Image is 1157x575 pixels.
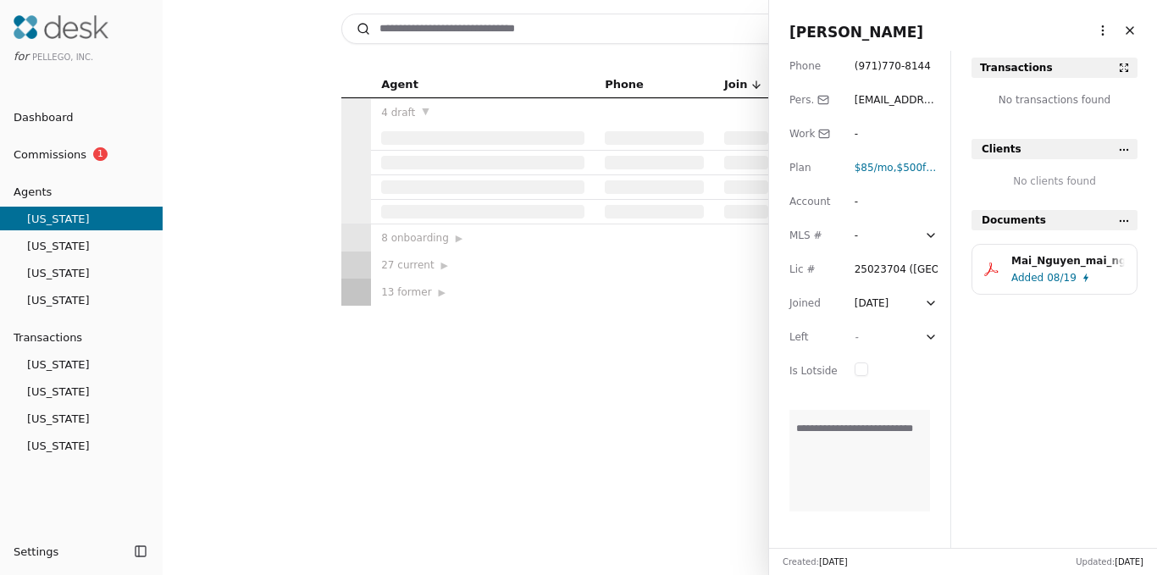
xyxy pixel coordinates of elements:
span: $85 /mo [855,162,894,174]
button: Settings [7,538,129,565]
button: Mai_Nguyen_mai_nguyen_gideon_sylvan.pdfAdded08/19 [972,244,1138,295]
span: ▶ [456,231,462,246]
span: Clients [982,141,1021,158]
div: Plan [789,159,838,176]
span: Join [724,75,747,94]
div: Transactions [980,59,1053,76]
div: No clients found [972,173,1138,190]
div: - [855,125,885,142]
div: [DATE] [855,295,889,312]
span: [PERSON_NAME] [789,24,923,41]
span: [EMAIL_ADDRESS][DOMAIN_NAME] [855,94,937,140]
span: Agent [381,75,418,94]
div: MLS # [789,227,838,244]
span: Phone [605,75,644,94]
span: 1 [93,147,108,161]
div: - [855,227,885,244]
div: - [855,193,885,210]
span: - [855,331,858,343]
div: Updated: [1076,556,1143,568]
span: 08/19 [1047,269,1077,286]
div: 13 former [381,284,584,301]
div: No transactions found [972,91,1138,119]
div: Pers. [789,91,838,108]
span: [DATE] [819,557,848,567]
div: Mai_Nguyen_mai_nguyen_gideon_sylvan.pdf [1011,252,1125,269]
div: Created: [783,556,848,568]
span: [DATE] [1115,557,1143,567]
div: Phone [789,58,838,75]
span: ▶ [439,285,446,301]
div: 8 onboarding [381,229,584,246]
img: Desk [14,15,108,39]
div: Work [789,125,838,142]
div: Left [789,329,838,346]
div: 25023704 ([GEOGRAPHIC_DATA]) [855,261,1024,278]
span: , [855,162,897,174]
span: ▼ [422,104,429,119]
span: 4 draft [381,104,415,121]
div: Account [789,193,838,210]
span: Settings [14,543,58,561]
span: $500 fee [897,162,939,174]
span: ▶ [441,258,448,274]
div: 27 current [381,257,584,274]
div: Lic # [789,261,838,278]
span: for [14,50,29,63]
div: Joined [789,295,838,312]
span: Added [1011,269,1044,286]
div: Is Lotside [789,362,838,379]
span: Documents [982,212,1046,229]
span: Pellego, Inc. [32,53,93,62]
span: ( 971 ) 770 - 8144 [855,60,931,72]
